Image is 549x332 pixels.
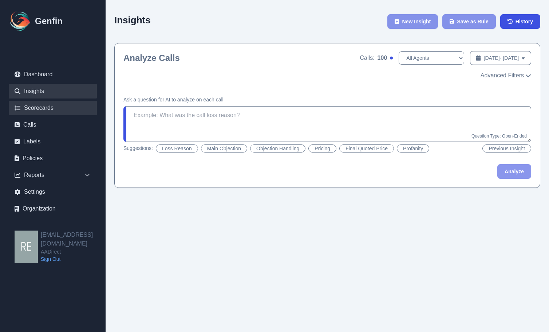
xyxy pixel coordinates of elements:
[442,14,496,29] button: Save as Rule
[15,231,38,263] img: resqueda@aadirect.com
[378,54,387,62] span: 100
[201,144,247,153] button: Main Objection
[397,144,429,153] button: Profanity
[457,18,488,25] span: Save as Rule
[500,14,540,29] a: History
[516,18,533,25] span: History
[402,18,431,25] span: New Insight
[308,144,336,153] button: Pricing
[9,134,97,149] a: Labels
[9,101,97,115] a: Scorecards
[156,144,198,153] button: Loss Reason
[481,71,531,80] button: Advanced Filters
[387,14,438,29] button: New Insight
[9,84,97,99] a: Insights
[114,15,151,26] h2: Insights
[123,144,153,153] span: Suggestions:
[41,231,106,248] h2: [EMAIL_ADDRESS][DOMAIN_NAME]
[339,144,394,153] button: Final Quoted Price
[470,51,531,65] button: [DATE]- [DATE]
[484,54,519,62] span: [DATE] - [DATE]
[481,71,524,80] span: Advanced Filters
[9,168,97,182] div: Reports
[9,151,97,166] a: Policies
[123,96,531,103] h4: Ask a question for AI to analyze on each call
[41,248,106,255] span: AADirect
[497,164,531,179] button: Analyze
[123,52,180,64] h2: Analyze Calls
[9,117,97,132] a: Calls
[250,144,305,153] button: Objection Handling
[9,9,32,33] img: Logo
[360,54,375,62] span: Calls:
[41,255,106,263] a: Sign Out
[482,144,531,153] button: Previous Insight
[9,201,97,216] a: Organization
[471,134,527,139] span: Question Type: Open-Ended
[35,15,63,27] h1: Genfin
[9,67,97,82] a: Dashboard
[9,185,97,199] a: Settings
